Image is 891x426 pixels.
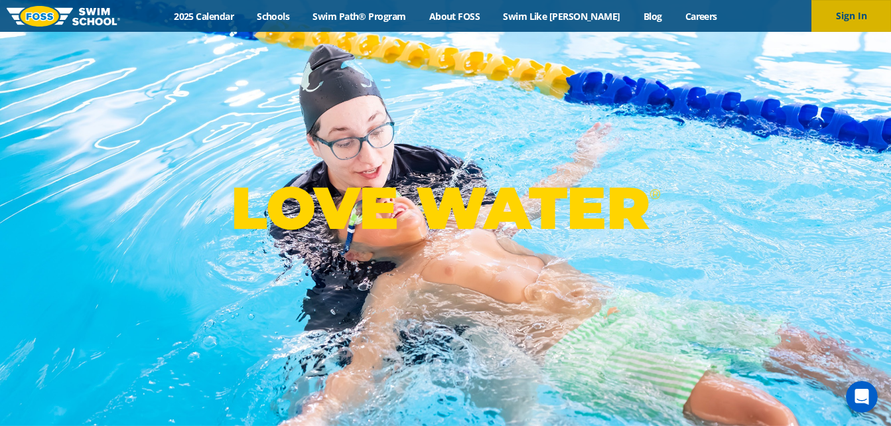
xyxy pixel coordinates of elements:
[650,186,660,202] sup: ®
[231,173,660,244] p: LOVE WATER
[7,6,120,27] img: FOSS Swim School Logo
[301,10,417,23] a: Swim Path® Program
[417,10,492,23] a: About FOSS
[673,10,728,23] a: Careers
[632,10,673,23] a: Blog
[163,10,245,23] a: 2025 Calendar
[492,10,632,23] a: Swim Like [PERSON_NAME]
[846,381,878,413] iframe: Intercom live chat
[245,10,301,23] a: Schools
